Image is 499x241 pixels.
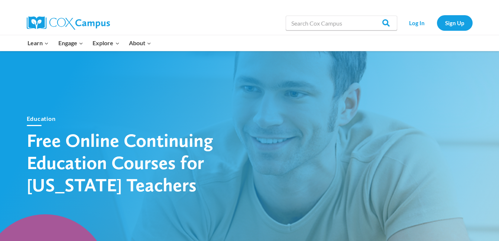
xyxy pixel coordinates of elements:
[401,15,473,30] nav: Secondary Navigation
[27,129,287,196] h1: Free Online Continuing Education Courses for [US_STATE] Teachers
[93,38,119,48] span: Explore
[58,38,83,48] span: Engage
[27,38,49,48] span: Learn
[27,16,110,30] img: Cox Campus
[23,35,156,51] nav: Primary Navigation
[401,15,433,30] a: Log In
[286,16,397,30] input: Search Cox Campus
[129,38,151,48] span: About
[437,15,473,30] a: Sign Up
[27,115,56,122] a: Education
